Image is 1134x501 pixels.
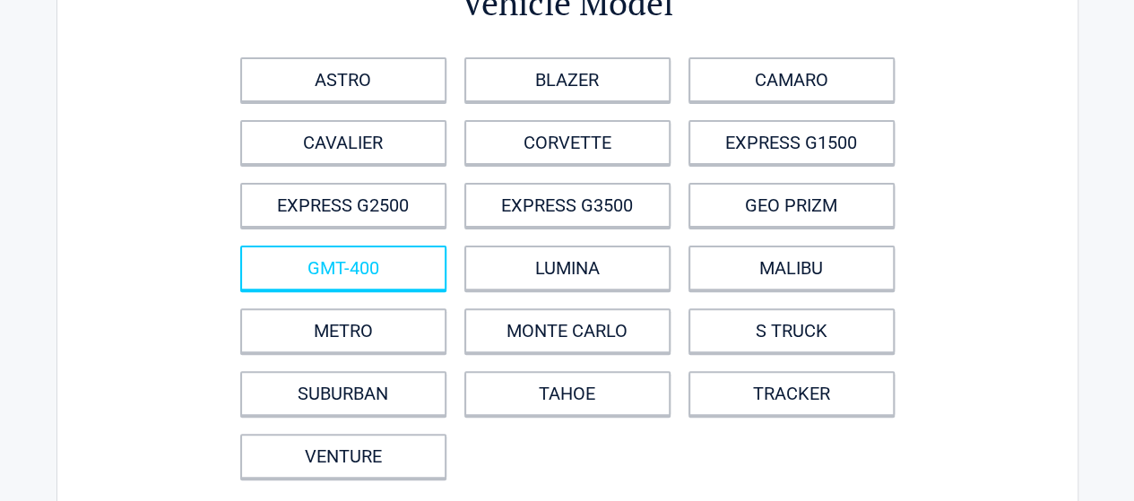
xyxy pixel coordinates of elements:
[240,371,446,416] a: SUBURBAN
[464,57,671,102] a: BLAZER
[240,434,446,479] a: VENTURE
[240,246,446,290] a: GMT-400
[240,57,446,102] a: ASTRO
[464,183,671,228] a: EXPRESS G3500
[240,120,446,165] a: CAVALIER
[240,183,446,228] a: EXPRESS G2500
[688,183,895,228] a: GEO PRIZM
[688,371,895,416] a: TRACKER
[464,246,671,290] a: LUMINA
[688,57,895,102] a: CAMARO
[464,371,671,416] a: TAHOE
[688,308,895,353] a: S TRUCK
[464,308,671,353] a: MONTE CARLO
[464,120,671,165] a: CORVETTE
[688,246,895,290] a: MALIBU
[240,308,446,353] a: METRO
[688,120,895,165] a: EXPRESS G1500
